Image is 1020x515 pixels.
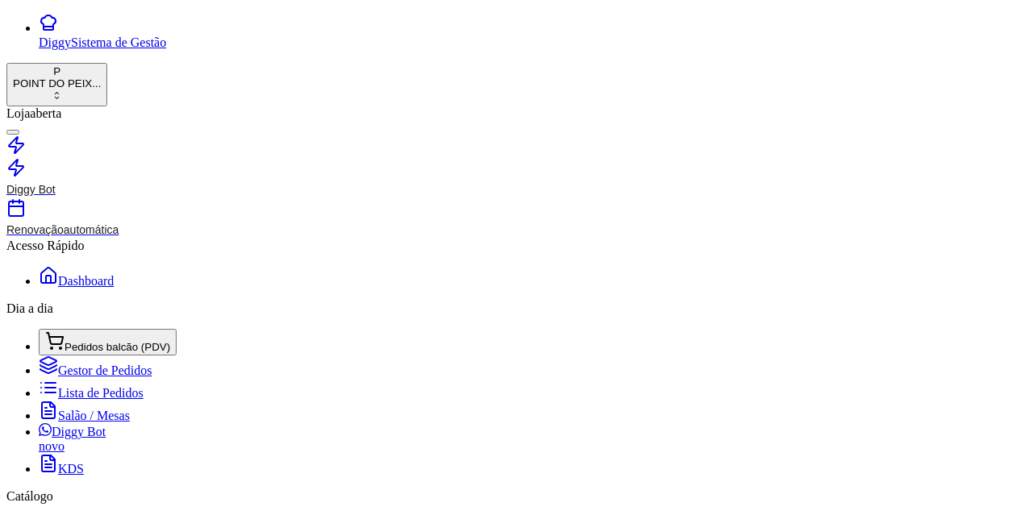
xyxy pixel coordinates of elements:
[58,363,152,377] span: Gestor de Pedidos
[6,135,1014,239] a: Diggy BotRenovaçãoautomática
[39,386,144,400] a: Lista de Pedidos
[39,409,130,422] a: Salão / Mesas
[52,425,106,438] span: Diggy Bot
[6,130,19,135] button: Alterar Status
[39,363,152,377] a: Gestor de Pedidos
[39,439,1014,454] div: novo
[39,425,1014,454] a: Diggy Botnovo
[6,489,1014,504] div: Catálogo
[58,386,144,400] span: Lista de Pedidos
[6,301,1014,316] div: Dia a dia
[39,329,177,355] button: Pedidos balcão (PDV)
[71,35,166,49] span: Sistema de Gestão
[6,239,1014,253] div: Acesso Rápido
[39,462,84,476] a: KDS
[39,13,1014,50] a: DiggySistema de Gestão
[39,35,71,49] span: Diggy
[58,409,130,422] span: Salão / Mesas
[39,274,114,288] a: Dashboard
[13,77,101,89] div: POINT DO PEIX ...
[6,221,1014,239] article: Renovação automática
[53,65,60,77] span: P
[58,274,114,288] span: Dashboard
[65,341,170,353] span: Pedidos balcão (PDV)
[6,63,107,106] button: Select a team
[6,106,1014,121] div: Loja aberta
[6,181,1014,198] article: Diggy Bot
[58,462,84,476] span: KDS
